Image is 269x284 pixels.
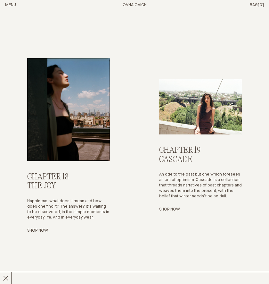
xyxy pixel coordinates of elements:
[159,146,242,155] h2: Chapter 19
[27,58,110,161] a: Shop Now
[159,207,180,211] a: Shop Now
[27,199,110,220] p: Happiness: what does it mean and how does one find it? The answer? It’s waiting to be discovered,...
[27,173,110,182] h2: Chapter 18
[27,228,48,233] a: Shop Now
[258,3,264,7] span: [0]
[159,79,242,134] a: Shop Now
[5,3,16,8] button: Open Menu
[159,155,242,165] h3: Cascade
[27,182,110,191] h3: The Joy
[123,3,147,7] a: Home
[250,3,258,7] span: Bag
[159,172,242,199] p: An ode to the past but one which foresees an era of optimism. Cascade is a collection that thread...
